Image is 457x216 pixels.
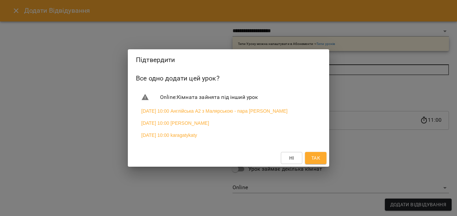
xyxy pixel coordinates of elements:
[136,73,321,84] h6: Все одно додати цей урок?
[141,108,288,114] a: [DATE] 10:00 Англійська А2 з Малярською - пара [PERSON_NAME]
[289,154,294,162] span: Ні
[281,152,302,164] button: Ні
[141,120,209,126] a: [DATE] 10:00 [PERSON_NAME]
[136,55,321,65] h2: Підтвердити
[311,154,320,162] span: Так
[305,152,326,164] button: Так
[141,132,197,139] a: [DATE] 10:00 karagatykaty
[160,93,316,101] span: Online : Кімната зайнята під інший урок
